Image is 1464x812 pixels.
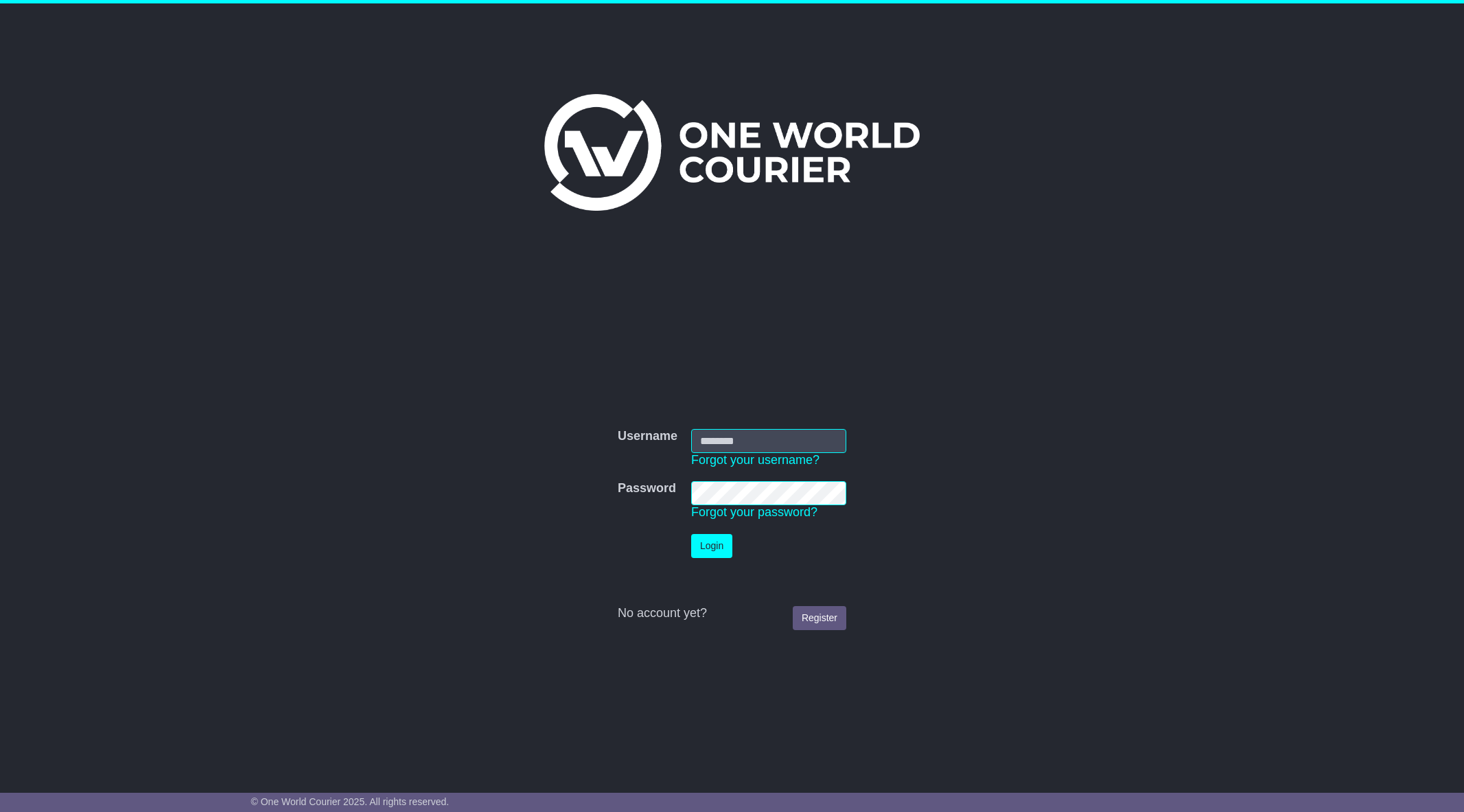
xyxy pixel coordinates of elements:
[691,505,817,519] a: Forgot your password?
[691,534,732,558] button: Login
[691,453,820,467] a: Forgot your username?
[251,796,450,807] span: © One World Courier 2025. All rights reserved.
[618,429,677,444] label: Username
[793,606,846,630] a: Register
[618,606,846,621] div: No account yet?
[618,481,676,496] label: Password
[544,94,919,211] img: One World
